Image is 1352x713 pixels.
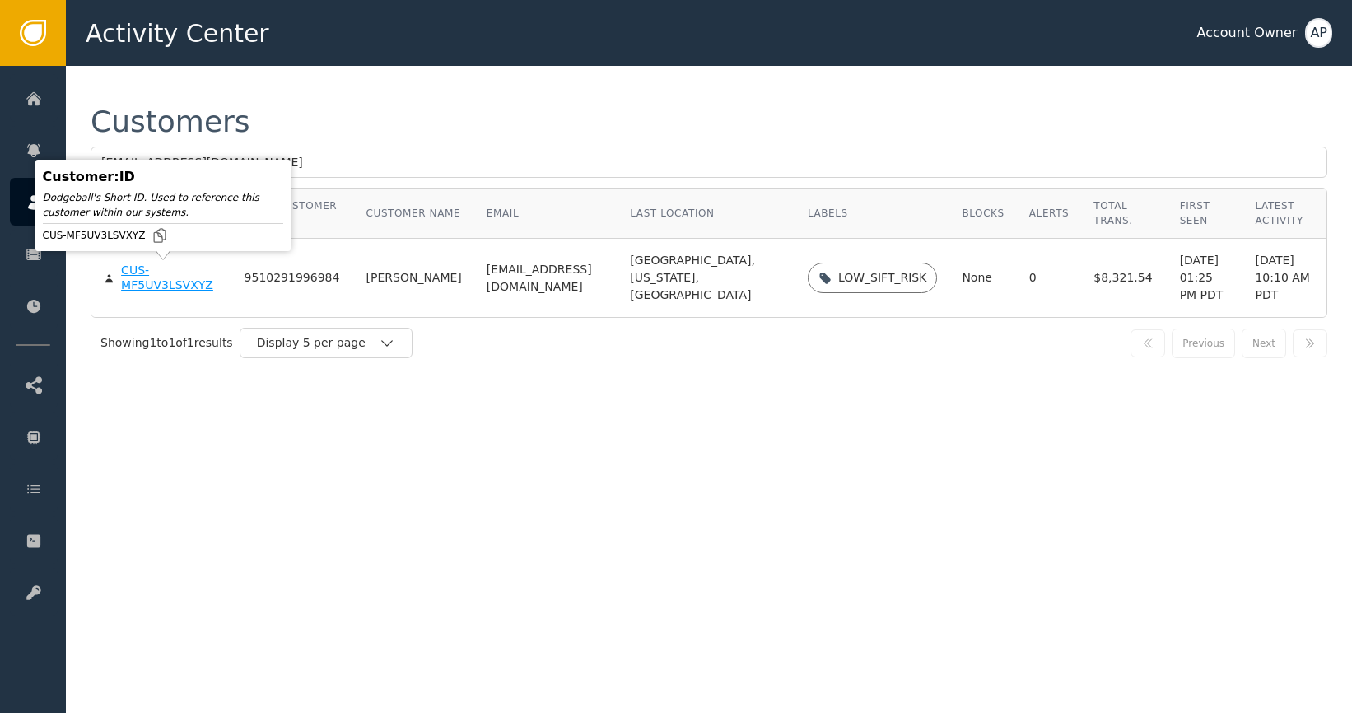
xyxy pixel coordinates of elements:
div: First Seen [1180,198,1231,228]
td: [PERSON_NAME] [354,239,474,317]
div: Email [487,206,605,221]
button: Display 5 per page [240,328,413,358]
div: CUS-MF5UV3LSVXYZ [121,263,219,292]
div: Customers [91,107,250,137]
div: Blocks [962,206,1004,221]
div: Last Location [630,206,783,221]
div: Alerts [1029,206,1070,221]
td: 0 [1017,239,1082,317]
td: [EMAIL_ADDRESS][DOMAIN_NAME] [474,239,618,317]
td: [DATE] 01:25 PM PDT [1168,239,1243,317]
div: Total Trans. [1093,198,1154,228]
div: Showing 1 to 1 of 1 results [100,334,233,352]
div: Account Owner [1196,23,1297,43]
div: 9510291996984 [245,271,340,286]
td: [DATE] 10:10 AM PDT [1242,239,1326,317]
div: Customer Name [366,206,462,221]
td: $8,321.54 [1081,239,1167,317]
div: Display 5 per page [257,334,379,352]
input: Search by name, email, or ID [91,147,1327,178]
span: Activity Center [86,15,269,52]
div: Customer : ID [43,167,283,187]
div: LOW_SIFT_RISK [838,269,926,287]
div: Latest Activity [1255,198,1314,228]
button: AP [1305,18,1332,48]
td: [GEOGRAPHIC_DATA], [US_STATE], [GEOGRAPHIC_DATA] [618,239,795,317]
div: Labels [808,206,937,221]
div: None [962,269,1004,287]
div: Your Customer ID [245,198,342,228]
div: Dodgeball's Short ID. Used to reference this customer within our systems. [43,190,283,220]
div: CUS-MF5UV3LSVXYZ [43,227,283,244]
